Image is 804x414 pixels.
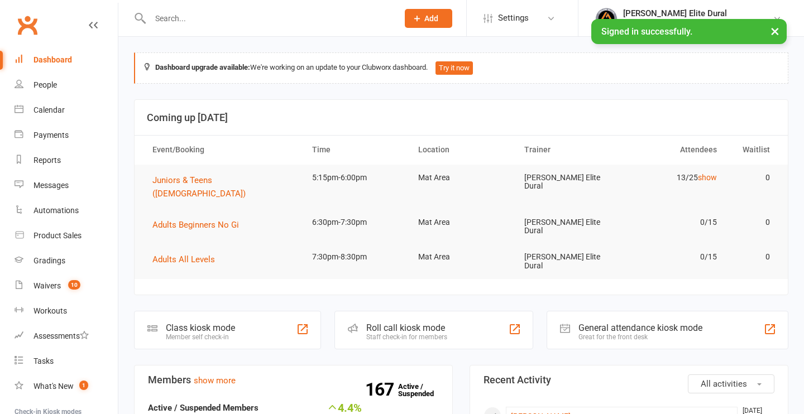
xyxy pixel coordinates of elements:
div: Roll call kiosk mode [366,322,447,333]
div: Tasks [33,357,54,365]
a: Waivers 10 [15,273,118,299]
button: Add [405,9,452,28]
td: [PERSON_NAME] Elite Dural [514,165,620,200]
a: Gradings [15,248,118,273]
div: [PERSON_NAME] Elite Dural [623,8,773,18]
a: Messages [15,173,118,198]
td: 0/15 [620,244,726,270]
strong: 167 [365,381,398,398]
a: Payments [15,123,118,148]
td: 0/15 [620,209,726,235]
div: Waivers [33,281,61,290]
h3: Members [148,374,439,386]
div: Messages [33,181,69,190]
div: Calendar [33,105,65,114]
td: 5:15pm-6:00pm [302,165,408,191]
div: Staff check-in for members [366,333,447,341]
a: Tasks [15,349,118,374]
h3: Coming up [DATE] [147,112,776,123]
button: Adults Beginners No Gi [152,218,247,232]
td: 13/25 [620,165,726,191]
a: Assessments [15,324,118,349]
span: Juniors & Teens ([DEMOGRAPHIC_DATA]) [152,175,246,199]
a: People [15,73,118,98]
div: Assessments [33,331,89,340]
td: [PERSON_NAME] Elite Dural [514,244,620,279]
div: 4.4% [320,401,362,413]
td: 7:30pm-8:30pm [302,244,408,270]
a: Clubworx [13,11,41,39]
div: [PERSON_NAME] Elite Jiu [PERSON_NAME] [623,18,773,28]
a: Product Sales [15,223,118,248]
div: General attendance kiosk mode [578,322,702,333]
span: Signed in successfully. [601,26,692,37]
th: Trainer [514,136,620,164]
td: [PERSON_NAME] Elite Dural [514,209,620,244]
h3: Recent Activity [484,374,774,386]
div: What's New [33,382,74,391]
span: Adults Beginners No Gi [152,220,239,230]
td: 6:30pm-7:30pm [302,209,408,235]
td: Mat Area [408,244,514,270]
th: Waitlist [727,136,780,164]
a: show [698,173,717,182]
a: Dashboard [15,47,118,73]
div: Member self check-in [166,333,235,341]
button: All activities [688,374,774,393]
a: Workouts [15,299,118,324]
span: Adults All Levels [152,254,215,264]
div: Class kiosk mode [166,322,235,333]
strong: Dashboard upgrade available: [155,63,250,71]
input: Search... [147,11,390,26]
strong: Active / Suspended Members [148,403,259,413]
div: We're working on an update to your Clubworx dashboard. [134,52,788,84]
button: × [765,19,785,43]
div: Workouts [33,306,67,315]
td: Mat Area [408,209,514,235]
td: 0 [727,165,780,191]
span: Settings [498,6,529,31]
span: All activities [701,379,747,389]
a: 167Active / Suspended [398,374,447,406]
span: Add [424,14,438,23]
th: Location [408,136,514,164]
td: 0 [727,209,780,235]
button: Adults All Levels [152,253,223,266]
a: Reports [15,148,118,173]
th: Event/Booking [142,136,302,164]
div: Dashboard [33,55,72,64]
div: People [33,80,57,89]
button: Try it now [435,61,473,75]
td: 0 [727,244,780,270]
div: Product Sales [33,231,82,240]
div: Payments [33,131,69,139]
div: Gradings [33,256,65,265]
a: Automations [15,198,118,223]
span: 10 [68,280,80,290]
div: Great for the front desk [578,333,702,341]
th: Time [302,136,408,164]
a: Calendar [15,98,118,123]
button: Juniors & Teens ([DEMOGRAPHIC_DATA]) [152,174,292,200]
img: thumb_image1702864552.png [595,7,618,30]
div: Reports [33,156,61,165]
td: Mat Area [408,165,514,191]
a: show more [194,376,236,386]
div: Automations [33,206,79,215]
a: What's New1 [15,374,118,399]
th: Attendees [620,136,726,164]
span: 1 [79,381,88,390]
